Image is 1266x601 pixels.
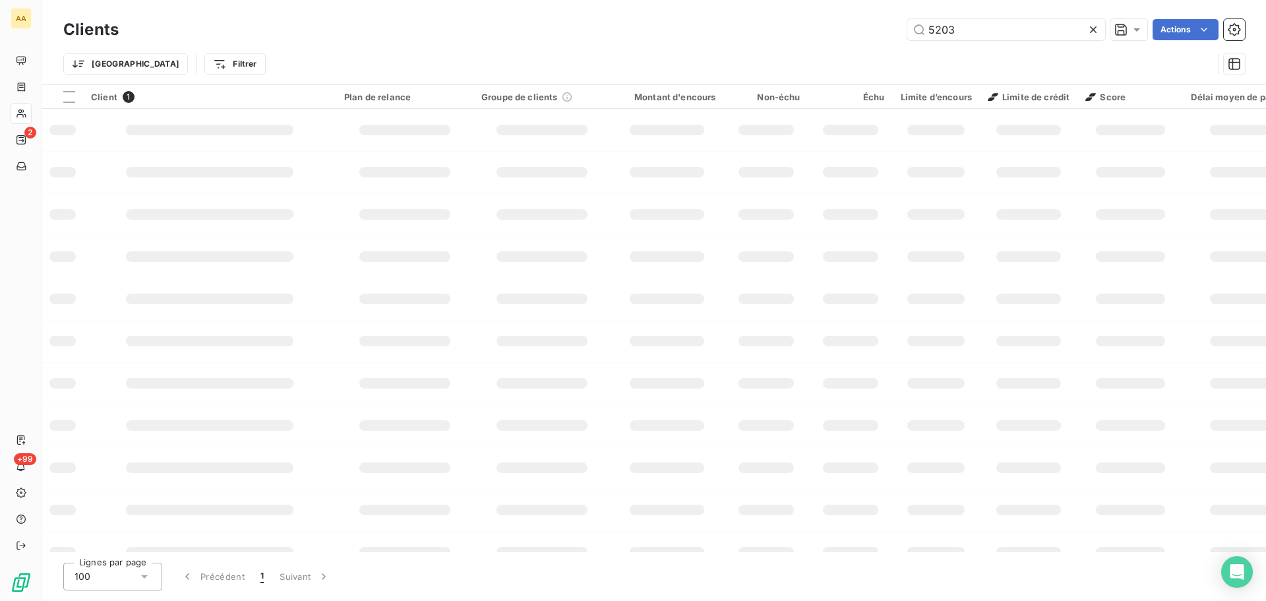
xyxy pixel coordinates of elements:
span: Limite de crédit [988,92,1070,102]
div: Non-échu [732,92,800,102]
span: +99 [14,453,36,465]
div: Plan de relance [344,92,466,102]
span: Client [91,92,117,102]
input: Rechercher [907,19,1105,40]
div: Limite d’encours [901,92,972,102]
button: Précédent [173,563,253,590]
h3: Clients [63,18,119,42]
span: Groupe de clients [481,92,558,102]
img: Logo LeanPay [11,572,32,593]
div: Montant d'encours [618,92,716,102]
span: 1 [260,570,264,583]
button: Filtrer [204,53,265,75]
span: Score [1085,92,1126,102]
span: 1 [123,91,135,103]
span: 100 [75,570,90,583]
div: Open Intercom Messenger [1221,556,1253,588]
div: Échu [816,92,885,102]
span: 2 [24,127,36,139]
button: Actions [1153,19,1219,40]
button: 1 [253,563,272,590]
button: Suivant [272,563,338,590]
button: [GEOGRAPHIC_DATA] [63,53,188,75]
div: AA [11,8,32,29]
